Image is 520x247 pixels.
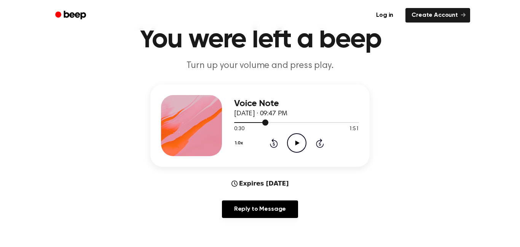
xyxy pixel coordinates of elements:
[234,137,246,150] button: 1.0x
[368,6,401,24] a: Log in
[234,125,244,133] span: 0:30
[231,179,289,188] div: Expires [DATE]
[65,26,455,53] h1: You were left a beep
[234,110,287,117] span: [DATE] · 09:47 PM
[405,8,470,23] a: Create Account
[234,98,359,109] h3: Voice Note
[222,200,298,218] a: Reply to Message
[50,8,93,23] a: Beep
[114,60,406,72] p: Turn up your volume and press play.
[349,125,359,133] span: 1:51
